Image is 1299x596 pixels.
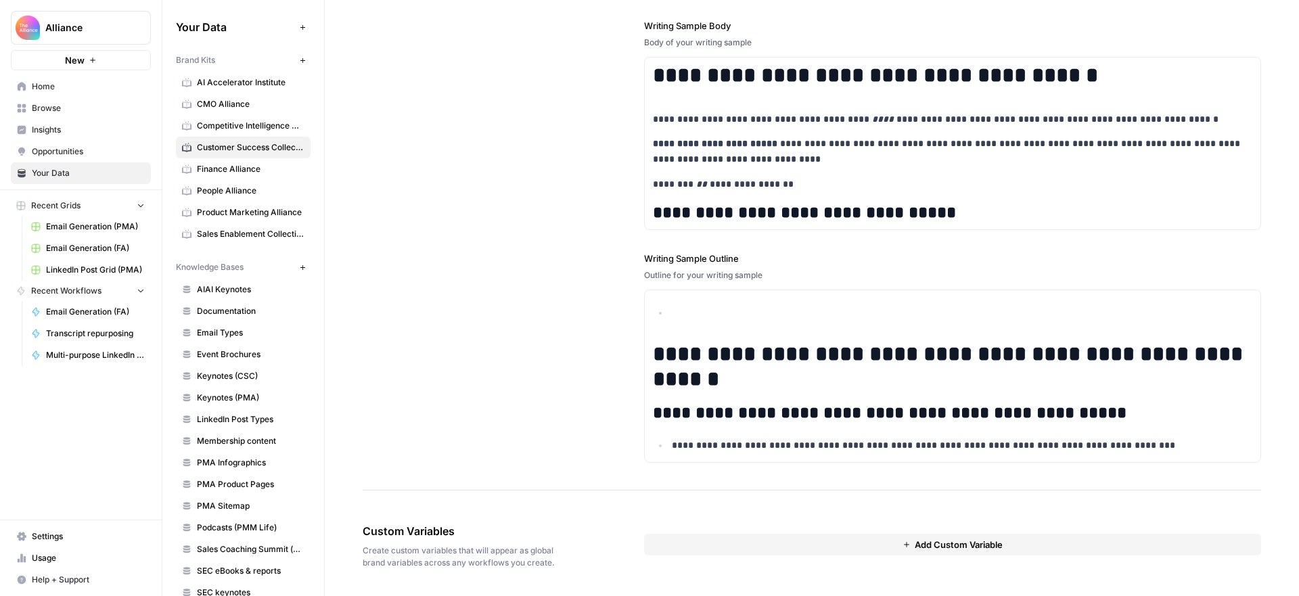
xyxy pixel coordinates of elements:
[32,124,145,136] span: Insights
[197,120,304,132] span: Competitive Intelligence Alliance
[176,495,311,517] a: PMA Sitemap
[32,574,145,586] span: Help + Support
[25,323,151,344] a: Transcript repurposing
[197,478,304,490] span: PMA Product Pages
[363,523,568,539] span: Custom Variables
[176,452,311,474] a: PMA Infographics
[644,534,1261,555] button: Add Custom Variable
[31,200,81,212] span: Recent Grids
[25,216,151,237] a: Email Generation (PMA)
[11,162,151,184] a: Your Data
[197,500,304,512] span: PMA Sitemap
[176,538,311,560] a: Sales Coaching Summit (eBook test)
[176,180,311,202] a: People Alliance
[32,167,145,179] span: Your Data
[46,221,145,233] span: Email Generation (PMA)
[644,252,1261,265] label: Writing Sample Outline
[197,327,304,339] span: Email Types
[197,522,304,534] span: Podcasts (PMM Life)
[11,569,151,591] button: Help + Support
[32,552,145,564] span: Usage
[11,119,151,141] a: Insights
[176,344,311,365] a: Event Brochures
[197,76,304,89] span: AI Accelerator Institute
[644,37,1261,49] div: Body of your writing sample
[176,72,311,93] a: AI Accelerator Institute
[176,93,311,115] a: CMO Alliance
[197,543,304,555] span: Sales Coaching Summit (eBook test)
[915,538,1003,551] span: Add Custom Variable
[32,81,145,93] span: Home
[197,141,304,154] span: Customer Success Collective
[363,545,568,569] span: Create custom variables that will appear as global brand variables across any workflows you create.
[197,413,304,426] span: LinkedIn Post Types
[46,327,145,340] span: Transcript repurposing
[176,202,311,223] a: Product Marketing Alliance
[176,322,311,344] a: Email Types
[11,281,151,301] button: Recent Workflows
[176,387,311,409] a: Keynotes (PMA)
[11,50,151,70] button: New
[25,259,151,281] a: LinkedIn Post Grid (PMA)
[25,237,151,259] a: Email Generation (FA)
[197,392,304,404] span: Keynotes (PMA)
[46,349,145,361] span: Multi-purpose LinkedIn Workflow
[176,474,311,495] a: PMA Product Pages
[176,409,311,430] a: LinkedIn Post Types
[197,98,304,110] span: CMO Alliance
[45,21,127,35] span: Alliance
[176,430,311,452] a: Membership content
[11,11,151,45] button: Workspace: Alliance
[197,185,304,197] span: People Alliance
[65,53,85,67] span: New
[25,301,151,323] a: Email Generation (FA)
[176,560,311,582] a: SEC eBooks & reports
[16,16,40,40] img: Alliance Logo
[197,305,304,317] span: Documentation
[46,306,145,318] span: Email Generation (FA)
[197,283,304,296] span: AIAI Keynotes
[31,285,101,297] span: Recent Workflows
[197,565,304,577] span: SEC eBooks & reports
[11,196,151,216] button: Recent Grids
[176,54,215,66] span: Brand Kits
[11,526,151,547] a: Settings
[197,228,304,240] span: Sales Enablement Collective
[11,547,151,569] a: Usage
[197,163,304,175] span: Finance Alliance
[32,145,145,158] span: Opportunities
[46,242,145,254] span: Email Generation (FA)
[176,517,311,538] a: Podcasts (PMM Life)
[176,223,311,245] a: Sales Enablement Collective
[197,206,304,219] span: Product Marketing Alliance
[644,19,1261,32] label: Writing Sample Body
[176,261,244,273] span: Knowledge Bases
[197,348,304,361] span: Event Brochures
[176,19,294,35] span: Your Data
[11,97,151,119] a: Browse
[176,365,311,387] a: Keynotes (CSC)
[32,102,145,114] span: Browse
[197,370,304,382] span: Keynotes (CSC)
[176,115,311,137] a: Competitive Intelligence Alliance
[197,435,304,447] span: Membership content
[176,300,311,322] a: Documentation
[176,279,311,300] a: AIAI Keynotes
[25,344,151,366] a: Multi-purpose LinkedIn Workflow
[11,76,151,97] a: Home
[197,457,304,469] span: PMA Infographics
[32,530,145,543] span: Settings
[11,141,151,162] a: Opportunities
[176,158,311,180] a: Finance Alliance
[46,264,145,276] span: LinkedIn Post Grid (PMA)
[176,137,311,158] a: Customer Success Collective
[644,269,1261,281] div: Outline for your writing sample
